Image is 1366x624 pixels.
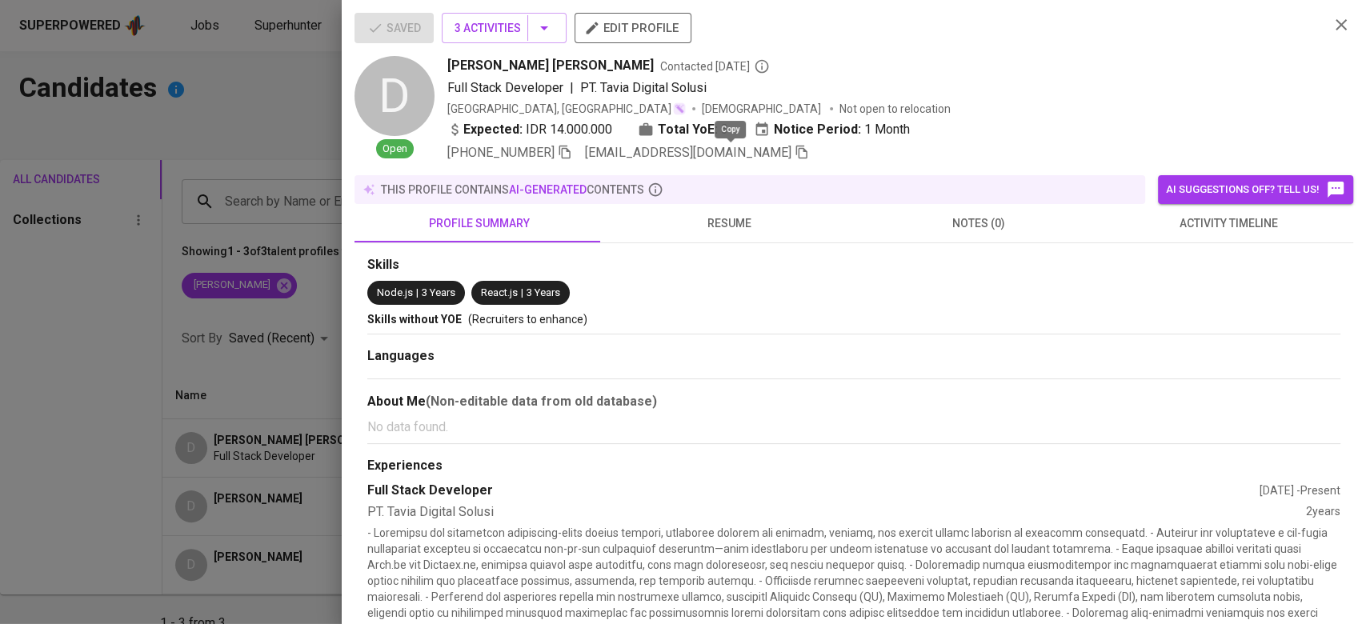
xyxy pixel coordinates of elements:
b: Expected: [463,120,523,139]
span: Open [376,142,414,157]
p: this profile contains contents [381,182,644,198]
span: | [416,286,419,301]
span: [PHONE_NUMBER] [447,145,555,160]
span: notes (0) [863,214,1094,234]
span: React.js [481,286,518,298]
div: 2 years [1306,503,1340,522]
span: (Recruiters to enhance) [468,313,587,326]
div: IDR 14.000.000 [447,120,612,139]
span: | [570,78,574,98]
b: Total YoE: [658,120,718,139]
div: [DATE] - Present [1260,482,1340,498]
p: Not open to relocation [839,101,951,117]
span: | [521,286,523,301]
div: PT. Tavia Digital Solusi [367,503,1306,522]
div: About Me [367,392,1340,411]
span: [DEMOGRAPHIC_DATA] [702,101,823,117]
span: Contacted [DATE] [660,58,770,74]
span: 3 Activities [455,18,554,38]
div: Experiences [367,457,1340,475]
span: 3 Years [422,286,455,298]
span: [EMAIL_ADDRESS][DOMAIN_NAME] [585,145,791,160]
span: profile summary [364,214,595,234]
p: No data found. [367,418,1340,437]
b: Notice Period: [774,120,861,139]
span: AI-generated [509,183,587,196]
span: Full Stack Developer [447,80,563,95]
div: Skills [367,256,1340,274]
div: D [355,56,435,136]
div: Languages [367,347,1340,366]
span: [PERSON_NAME] [PERSON_NAME] [447,56,654,75]
img: magic_wand.svg [673,102,686,115]
div: Full Stack Developer [367,482,1260,500]
span: PT. Tavia Digital Solusi [580,80,707,95]
a: edit profile [575,21,691,34]
span: edit profile [587,18,679,38]
span: AI suggestions off? Tell us! [1166,180,1345,199]
button: edit profile [575,13,691,43]
svg: By Batam recruiter [754,58,770,74]
span: resume [614,214,844,234]
span: Node.js [377,286,413,298]
span: 3 Years [527,286,560,298]
span: 3 [721,120,728,139]
b: (Non-editable data from old database) [426,394,657,409]
span: activity timeline [1113,214,1344,234]
button: AI suggestions off? Tell us! [1158,175,1353,204]
span: Skills without YOE [367,313,462,326]
button: 3 Activities [442,13,567,43]
div: 1 Month [754,120,910,139]
div: [GEOGRAPHIC_DATA], [GEOGRAPHIC_DATA] [447,101,686,117]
